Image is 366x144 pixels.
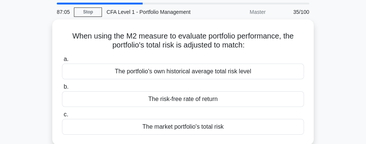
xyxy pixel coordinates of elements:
[62,64,304,79] div: The portfolio's own historical average total risk level
[52,4,74,19] div: 87:05
[63,111,68,117] span: c.
[62,91,304,107] div: The risk-free rate of return
[61,31,305,50] h5: When using the M2 measure to evaluate portfolio performance, the portfolio's total risk is adjust...
[74,7,102,17] a: Stop
[63,83,68,90] span: b.
[102,4,205,19] div: CFA Level 1 - Portfolio Management
[270,4,314,19] div: 35/100
[62,119,304,135] div: The market portfolio's total risk
[205,4,270,19] div: Master
[63,56,68,62] span: a.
